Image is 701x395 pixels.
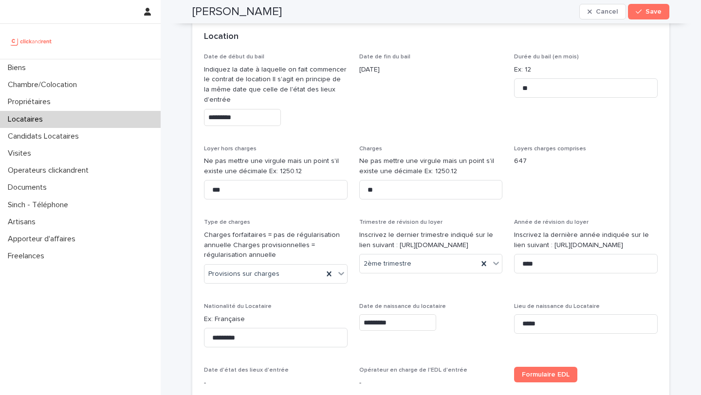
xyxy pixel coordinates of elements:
p: [DATE] [359,65,503,75]
span: Provisions sur charges [208,269,279,279]
p: 647 [514,156,658,166]
span: Charges [359,146,382,152]
p: Chambre/Colocation [4,80,85,90]
p: Ex: Française [204,314,348,324]
span: Save [646,8,662,15]
span: Loyers charges comprises [514,146,586,152]
span: Trimestre de révision du loyer [359,219,443,225]
p: Ne pas mettre une virgule mais un point s'il existe une décimale Ex: 1250.12 [204,156,348,177]
a: Formulaire EDL [514,367,577,382]
p: Artisans [4,217,43,227]
span: 2ème trimestre [364,259,411,269]
h2: [PERSON_NAME] [192,5,282,19]
span: Date d'état des lieux d'entrée [204,367,289,373]
p: Apporteur d'affaires [4,234,83,244]
p: Sinch - Téléphone [4,200,76,210]
span: Lieu de naissance du Locataire [514,304,600,309]
h2: Location [204,32,239,42]
p: Ne pas mettre une virgule mais un point s'il existe une décimale Ex: 1250.12 [359,156,503,177]
p: Propriétaires [4,97,58,107]
p: Biens [4,63,34,72]
span: Loyer hors charges [204,146,257,152]
button: Save [628,4,669,19]
span: Type de charges [204,219,250,225]
p: Freelances [4,251,52,261]
span: Formulaire EDL [522,371,570,378]
p: Inscrivez la dernière année indiquée sur le lien suivant : [URL][DOMAIN_NAME] [514,230,658,251]
p: - [204,378,348,388]
span: Année de révision du loyer [514,219,589,225]
span: Date de fin du bail [359,54,410,60]
p: Inscrivez le dernier trimestre indiqué sur le lien suivant : [URL][DOMAIN_NAME] [359,230,503,251]
img: UCB0brd3T0yccxBKYDjQ [8,32,55,51]
p: Documents [4,183,55,192]
span: Durée du bail (en mois) [514,54,579,60]
p: Visites [4,149,39,158]
p: Candidats Locataires [4,132,87,141]
p: Locataires [4,115,51,124]
p: Ex: 12 [514,65,658,75]
span: Date de naissance du locataire [359,304,446,309]
p: - [359,378,503,388]
span: Opérateur en charge de l'EDL d'entrée [359,367,467,373]
span: Cancel [596,8,618,15]
span: Nationalité du Locataire [204,304,272,309]
p: Operateurs clickandrent [4,166,96,175]
p: Charges forfaitaires = pas de régularisation annuelle Charges provisionnelles = régularisation an... [204,230,348,260]
p: Indiquez la date à laquelle on fait commencer le contrat de location Il s'agit en principe de la ... [204,65,348,105]
span: Date de début du bail [204,54,264,60]
button: Cancel [579,4,626,19]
